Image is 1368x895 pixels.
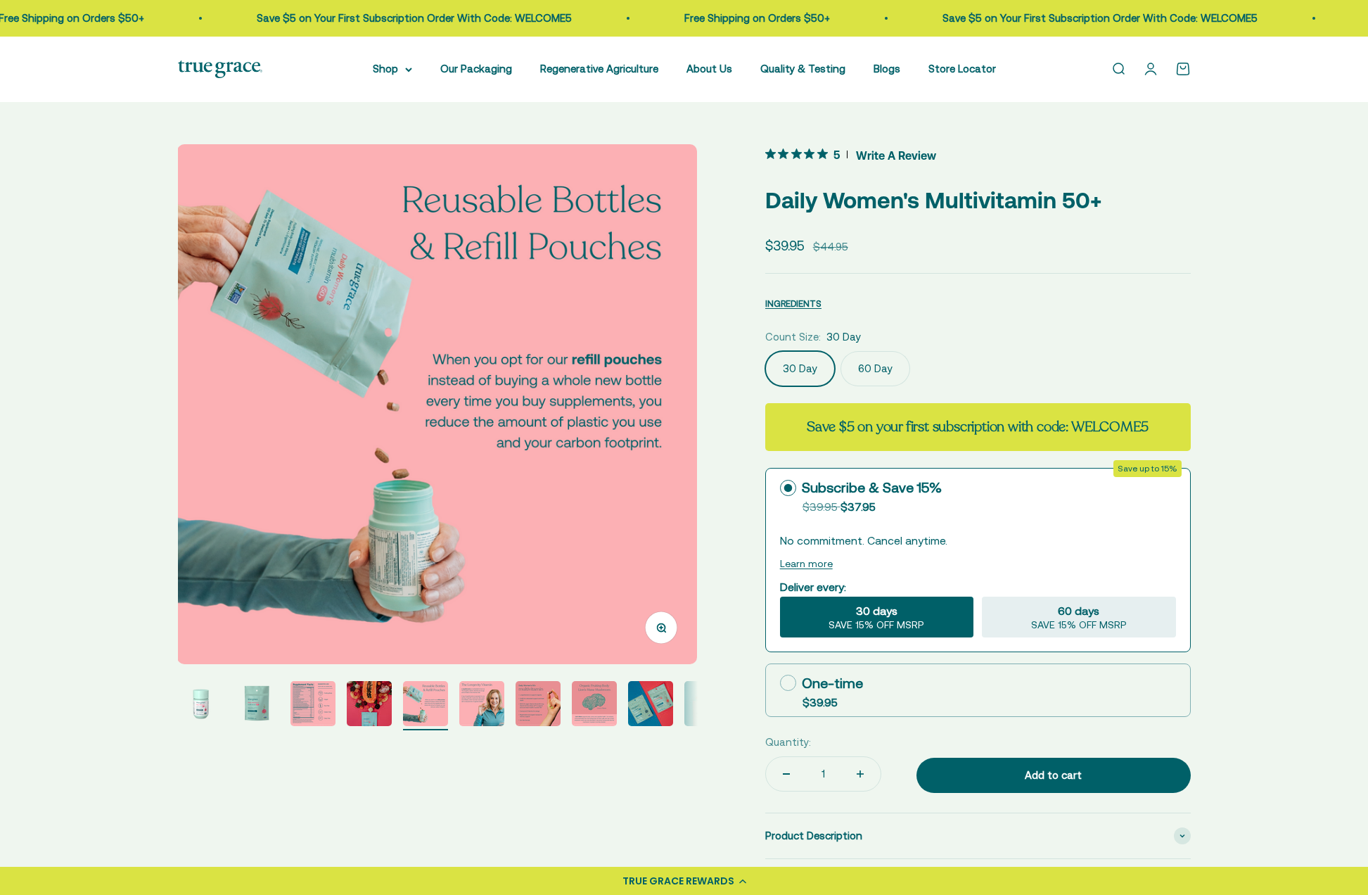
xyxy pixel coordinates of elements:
img: When you opt for our refill pouches instead of buying a new bottle every time you buy supplements... [177,144,697,664]
button: Go to item 9 [628,681,673,730]
compare-at-price: $44.95 [813,239,848,255]
summary: Shop [373,61,412,77]
legend: Count Size: [765,329,821,345]
label: Quantity: [765,734,811,751]
a: Store Locator [928,63,996,75]
div: TRUE GRACE REWARDS [622,874,734,889]
button: Go to item 6 [459,681,504,730]
button: Go to item 2 [234,681,279,730]
button: Go to item 1 [178,681,223,730]
img: Daily Women's 50+ Multivitamin [684,681,729,726]
img: When you opt for our refill pouches instead of buying a new bottle every time you buy supplements... [403,681,448,726]
button: Increase quantity [840,757,881,791]
span: Product Description [765,827,862,844]
a: Quality & Testing [760,63,845,75]
span: 5 [833,146,840,161]
img: Lion's Mane supports brain, nerve, and cognitive health.* Our extracts come exclusively from the ... [572,681,617,726]
button: Go to item 8 [572,681,617,730]
img: Fruiting Body Vegan Soy Free Gluten Free Dairy Free [290,681,335,726]
span: INGREDIENTS [765,298,822,309]
button: Go to item 3 [290,681,335,730]
a: Our Packaging [440,63,512,75]
p: Daily Women's Multivitamin 50+ [765,182,1191,218]
button: Add to cart [916,758,1191,793]
a: About Us [686,63,732,75]
p: Save $5 on Your First Subscription Order With Code: WELCOME5 [252,10,567,27]
button: Go to item 7 [516,681,561,730]
button: Go to item 5 [403,681,448,730]
p: Save $5 on Your First Subscription Order With Code: WELCOME5 [938,10,1253,27]
button: Decrease quantity [766,757,807,791]
span: Write A Review [856,144,936,165]
button: INGREDIENTS [765,295,822,312]
img: L-ergothioneine, an antioxidant known as 'the longevity vitamin', declines as we age and is limit... [459,681,504,726]
a: Regenerative Agriculture [540,63,658,75]
button: Go to item 10 [684,681,729,730]
img: Daily Women's 50+ Multivitamin [347,681,392,726]
a: Blogs [874,63,900,75]
div: Add to cart [945,767,1163,784]
button: 5 out 5 stars rating in total 14 reviews. Jump to reviews. [765,144,936,165]
a: Free Shipping on Orders $50+ [679,12,825,24]
img: Daily Multivitamin for Energy, Longevity, Heart Health, & Memory Support* - L-ergothioneine to su... [234,681,279,726]
button: Go to item 4 [347,681,392,730]
img: - L-ergothioneine to support longevity* - CoQ10 for antioxidant support and heart health* - 150% ... [516,681,561,726]
strong: Save $5 on your first subscription with code: WELCOME5 [807,417,1149,436]
img: Daily Multivitamin for Energy, Longevity, Heart Health, & Memory Support* L-ergothioneine to supp... [178,681,223,726]
img: Daily Women's 50+ Multivitamin [628,681,673,726]
span: 30 Day [826,329,861,345]
summary: Product Description [765,813,1191,858]
sale-price: $39.95 [765,235,805,256]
